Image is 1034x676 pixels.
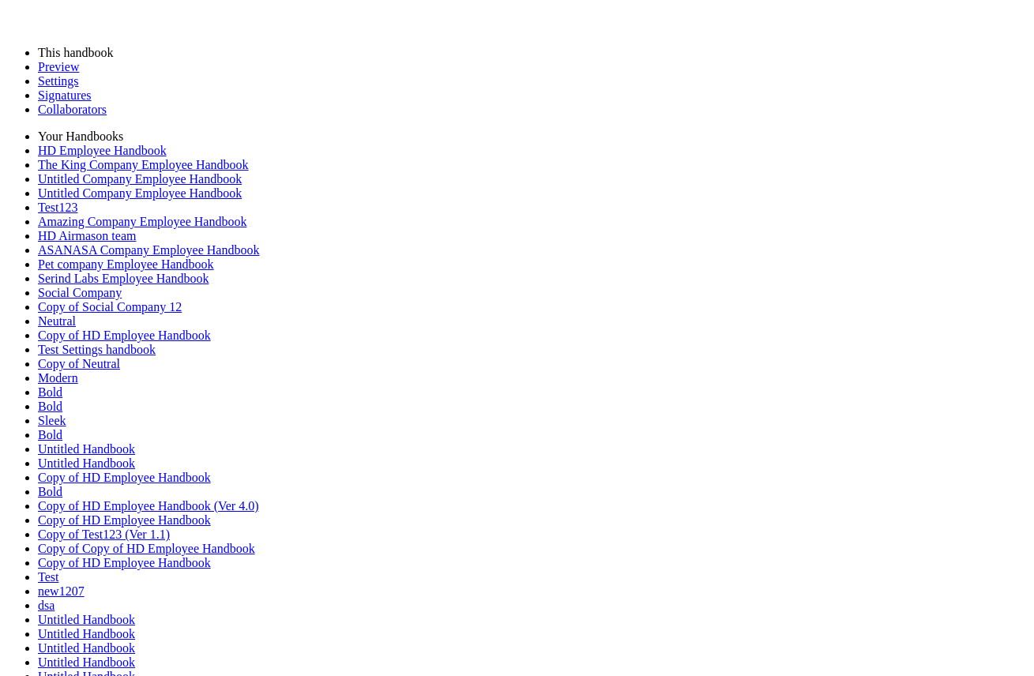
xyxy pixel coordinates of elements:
[38,371,78,385] a: Modern
[38,130,1028,144] li: Your Handbooks
[38,655,135,669] a: Untitled Handbook
[38,528,170,541] a: Copy of Test123 (Ver 1.1)
[38,400,62,413] a: Bold
[38,414,66,427] a: Sleek
[38,215,246,228] a: Amazing Company Employee Handbook
[38,456,135,470] a: Untitled Handbook
[38,513,211,527] a: Copy of HD Employee Handbook
[38,442,135,456] a: Untitled Handbook
[38,542,255,555] a: Copy of Copy of HD Employee Handbook
[38,556,211,569] a: Copy of HD Employee Handbook
[38,286,122,299] a: Social Company
[38,88,92,102] a: Signatures
[38,385,62,399] a: Bold
[38,272,209,285] a: Serind Labs Employee Handbook
[38,499,259,513] a: Copy of HD Employee Handbook (Ver 4.0)
[38,74,79,88] a: Settings
[38,158,249,171] a: The King Company Employee Handbook
[38,229,136,242] a: HD Airmason team
[38,613,135,626] a: Untitled Handbook
[38,46,1028,60] li: This handbook
[38,103,107,116] a: Collaborators
[38,186,242,200] a: Untitled Company Employee Handbook
[38,314,76,328] a: Neutral
[38,172,242,186] a: Untitled Company Employee Handbook
[38,257,214,271] a: Pet company Employee Handbook
[38,201,77,214] a: Test123
[38,243,259,257] a: ASANASA Company Employee Handbook
[38,428,62,441] a: Bold
[38,599,55,612] a: dsa
[38,144,167,157] a: HD Employee Handbook
[38,471,211,484] a: Copy of HD Employee Handbook
[38,357,120,370] a: Copy of Neutral
[38,300,182,314] a: Copy of Social Company 12
[38,485,62,498] a: Bold
[38,641,135,655] a: Untitled Handbook
[38,627,135,640] a: Untitled Handbook
[38,60,79,73] a: Preview
[38,329,211,342] a: Copy of HD Employee Handbook
[38,343,156,356] a: Test Settings handbook
[38,570,58,584] a: Test
[38,584,85,598] a: new1207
